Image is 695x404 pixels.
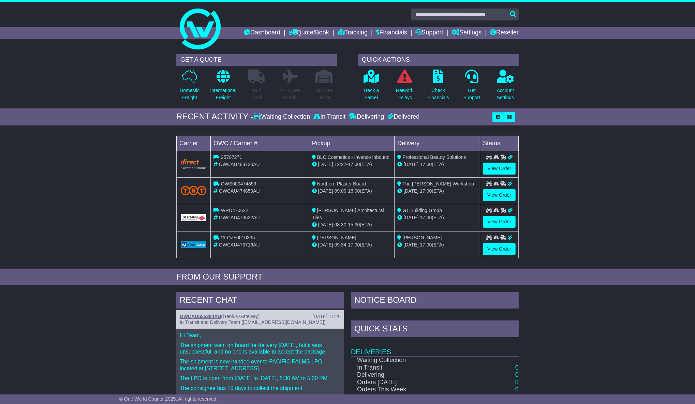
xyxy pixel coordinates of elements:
[351,364,453,372] td: In Transit
[497,69,515,105] a: AccountSettings
[312,208,384,220] span: [PERSON_NAME] Architectural Tiles
[317,235,356,240] span: [PERSON_NAME]
[253,113,312,121] div: Waiting Collection
[515,371,519,378] a: 0
[221,208,248,213] span: WRD470622
[244,27,280,39] a: Dashboard
[515,379,519,386] a: 0
[180,314,341,319] div: ( )
[335,242,346,248] span: 09:34
[312,161,392,168] div: - (ETA)
[219,188,260,194] span: OWCAU474859AU
[515,393,519,400] a: 0
[221,181,256,186] span: OWS000474859
[483,163,516,175] a: View Order
[347,113,386,121] div: Delivering
[415,27,443,39] a: Support
[318,188,333,194] span: [DATE]
[312,314,341,319] div: [DATE] 11:26
[420,215,432,220] span: 17:00
[318,162,333,167] span: [DATE]
[289,27,329,39] a: Quote/Book
[348,162,360,167] span: 17:00
[180,358,341,371] p: The shipment is now handed over to PACIFIC PALMS LPO located at [STREET_ADDRESS].
[180,332,341,339] p: Hi Team,
[403,162,418,167] span: [DATE]
[351,371,453,379] td: Delivering
[317,154,389,160] span: BLC Cosmetics - Invenco Inbound
[515,386,519,393] a: 0
[376,27,407,39] a: Financials
[452,27,482,39] a: Settings
[348,188,360,194] span: 16:00
[397,161,477,168] div: (ETA)
[335,222,346,227] span: 08:30
[348,222,360,227] span: 15:30
[338,27,368,39] a: Tracking
[351,386,453,393] td: Orders This Week
[483,216,516,228] a: View Order
[480,136,519,151] td: Status
[119,396,218,402] span: © One World Courier 2025. All rights reserved.
[402,181,474,186] span: The [PERSON_NAME] Workshop
[363,87,379,101] p: Track a Parcel
[397,214,477,221] div: (ETA)
[351,292,519,310] div: NOTICE BOARD
[312,113,347,121] div: In Transit
[351,379,453,386] td: Orders [DATE]
[427,69,449,105] a: CheckFinancials
[176,54,337,66] div: GET A QUOTE
[317,181,366,186] span: Northern Plaster Board
[181,159,206,169] img: Direct.png
[420,242,432,248] span: 17:00
[515,364,519,371] a: 0
[348,242,360,248] span: 17:00
[497,87,514,101] p: Account Settings
[309,136,395,151] td: Pickup
[312,221,392,228] div: - (ETA)
[248,87,265,101] p: Full Loads
[420,162,432,167] span: 17:00
[180,375,341,381] p: The LPO is open from [DATE] to [DATE], 8:30 AM to 5:00 PM.
[176,292,344,310] div: RECENT CHAT
[402,208,442,213] span: GT Building Group
[483,189,516,201] a: View Order
[219,242,260,248] span: OWCAU473716AU
[363,69,379,105] a: Track aParcel
[403,188,418,194] span: [DATE]
[403,215,418,220] span: [DATE]
[396,87,413,101] p: Network Delays
[210,69,237,105] a: InternationalFreight
[397,241,477,249] div: (ETA)
[483,243,516,255] a: View Order
[402,235,442,240] span: [PERSON_NAME]
[420,188,432,194] span: 17:00
[180,314,221,319] a: OWCAU655284AU
[176,272,519,282] div: FROM OUR SUPPORT
[181,241,206,248] img: GetCarrierServiceLogo
[428,87,449,101] p: Check Financials
[180,87,199,101] p: Domestic Freight
[221,154,242,160] span: 25707271
[335,188,346,194] span: 09:00
[351,320,519,339] div: Quick Stats
[219,162,260,167] span: OWCAU488720AU
[403,242,418,248] span: [DATE]
[395,136,480,151] td: Delivery
[181,186,206,195] img: TNT_Domestic.png
[312,241,392,249] div: - (ETA)
[219,215,260,220] span: OWCAU470622AU
[463,69,480,105] a: GetSupport
[386,113,419,121] div: Delivered
[315,87,333,101] p: Air / Sea Depot
[351,393,453,401] td: Orders This Month
[351,356,453,364] td: Waiting Collection
[358,54,519,66] div: QUICK ACTIONS
[396,69,414,105] a: NetworkDelays
[223,314,258,319] span: Genius Gateway
[402,154,466,160] span: Professional Beauty Solutions
[280,87,300,101] p: Air & Sea Freight
[318,242,333,248] span: [DATE]
[463,87,480,101] p: Get Support
[210,87,236,101] p: International Freight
